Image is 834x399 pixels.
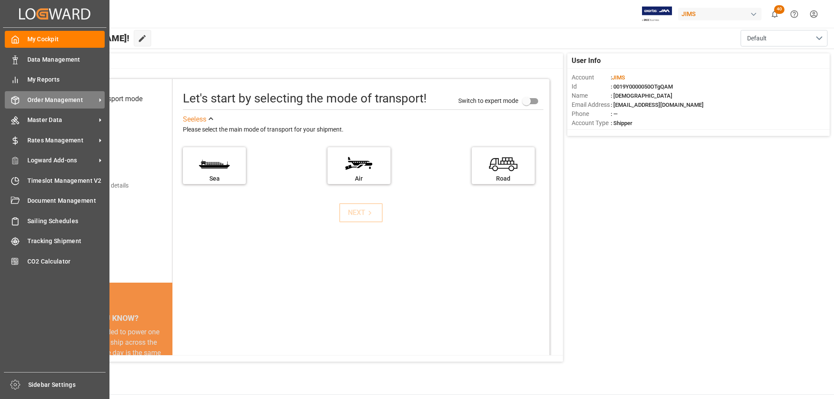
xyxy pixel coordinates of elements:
[183,114,206,125] div: See less
[678,6,765,22] button: JIMS
[611,120,632,126] span: : Shipper
[27,115,96,125] span: Master Data
[183,89,427,108] div: Let's start by selecting the mode of transport!
[36,30,129,46] span: Hello [PERSON_NAME]!
[5,31,105,48] a: My Cockpit
[28,380,106,389] span: Sidebar Settings
[5,172,105,189] a: Timeslot Management V2
[572,91,611,100] span: Name
[572,100,611,109] span: Email Address
[187,174,242,183] div: Sea
[332,174,386,183] div: Air
[611,102,704,108] span: : [EMAIL_ADDRESS][DOMAIN_NAME]
[572,82,611,91] span: Id
[27,237,105,246] span: Tracking Shipment
[458,97,518,104] span: Switch to expert mode
[611,92,672,99] span: : [DEMOGRAPHIC_DATA]
[5,51,105,68] a: Data Management
[27,96,96,105] span: Order Management
[348,208,374,218] div: NEXT
[27,196,105,205] span: Document Management
[611,111,618,117] span: : —
[611,83,673,90] span: : 0019Y0000050OTgQAM
[476,174,530,183] div: Road
[765,4,784,24] button: show 40 new notifications
[183,125,543,135] div: Please select the main mode of transport for your shipment.
[57,327,162,389] div: The energy needed to power one large container ship across the ocean in a single day is the same ...
[572,73,611,82] span: Account
[741,30,827,46] button: open menu
[5,212,105,229] a: Sailing Schedules
[611,74,625,81] span: :
[642,7,672,22] img: Exertis%20JAM%20-%20Email%20Logo.jpg_1722504956.jpg
[27,257,105,266] span: CO2 Calculator
[27,176,105,185] span: Timeslot Management V2
[747,34,767,43] span: Default
[27,217,105,226] span: Sailing Schedules
[5,253,105,270] a: CO2 Calculator
[27,156,96,165] span: Logward Add-ons
[5,192,105,209] a: Document Management
[27,35,105,44] span: My Cockpit
[678,8,761,20] div: JIMS
[5,233,105,250] a: Tracking Shipment
[572,56,601,66] span: User Info
[339,203,383,222] button: NEXT
[5,71,105,88] a: My Reports
[27,55,105,64] span: Data Management
[572,109,611,119] span: Phone
[27,75,105,84] span: My Reports
[612,74,625,81] span: JIMS
[27,136,96,145] span: Rates Management
[774,5,784,14] span: 40
[784,4,804,24] button: Help Center
[572,119,611,128] span: Account Type
[47,309,172,327] div: DID YOU KNOW?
